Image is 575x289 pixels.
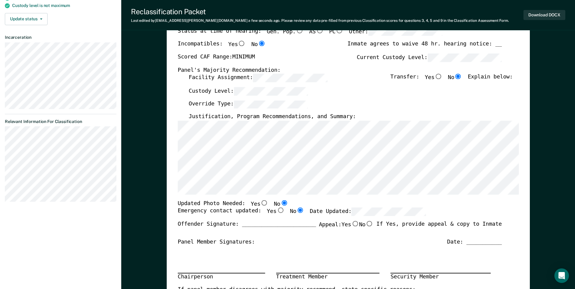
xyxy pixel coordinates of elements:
label: Date Updated: [310,208,426,216]
input: Gen. Pop. [296,28,303,33]
div: Chairperson [178,273,265,281]
label: Custody Level: [189,87,308,95]
label: Yes [251,200,268,208]
input: AS [316,28,323,33]
label: Yes [267,208,284,216]
label: Justification, Program Recommendations, and Summary: [189,114,356,121]
input: Yes [434,74,442,79]
label: Yes [228,41,246,49]
div: Updated Photo Needed: [178,200,288,208]
label: Other: [349,28,443,36]
div: Custody level is not [12,3,116,8]
button: Update status [5,13,48,25]
div: Last edited by [EMAIL_ADDRESS][PERSON_NAME][DOMAIN_NAME] . Please review any data pre-filled from... [131,18,509,23]
input: Yes [260,200,268,205]
input: No [454,74,462,79]
div: Status at time of hearing: [178,28,443,41]
label: Override Type: [189,100,308,108]
label: Yes [341,221,359,229]
input: Yes [276,208,284,213]
div: Open Intercom Messenger [554,268,569,283]
span: a few seconds ago [248,18,279,23]
div: Transfer: Explain below: [390,74,513,87]
dt: Incarceration [5,35,116,40]
label: AS [309,28,323,36]
input: Date Updated: [352,208,426,216]
div: Emergency contact updated: [178,208,426,221]
label: Gen. Pop. [267,28,304,36]
div: Incompatibles: [178,41,266,54]
label: No [290,208,304,216]
input: No [258,41,266,46]
label: No [448,74,462,82]
div: Reclassification Packet [131,7,509,16]
dt: Relevant Information For Classification [5,119,116,124]
input: Other: [368,28,443,36]
label: Current Custody Level: [357,54,502,62]
div: Treatment Member [276,273,379,281]
input: Current Custody Level: [427,54,502,62]
div: Panel's Majority Recommendation: [178,67,502,74]
label: No [274,200,288,208]
input: Facility Assignment: [253,74,327,82]
input: Yes [351,221,359,227]
span: maximum [51,3,70,8]
label: PC [329,28,343,36]
input: Yes [238,41,246,46]
button: Download DOCX [523,10,565,20]
div: Inmate agrees to waive 48 hr. hearing notice: __ [347,41,502,54]
div: Offender Signature: _______________________ If Yes, provide appeal & copy to Inmate [178,221,502,239]
div: Panel Member Signatures: [178,238,255,246]
label: No [251,41,266,49]
input: No [365,221,373,227]
label: Scored CAF Range: MINIMUM [178,54,255,62]
input: No [296,208,304,213]
input: No [280,200,288,205]
label: Yes [425,74,442,82]
input: Override Type: [234,100,308,108]
div: Date: ___________ [447,238,502,246]
label: Facility Assignment: [189,74,327,82]
label: Appeal: [319,221,373,234]
div: Security Member [390,273,491,281]
label: No [359,221,373,229]
input: Custody Level: [234,87,308,95]
input: PC [336,28,343,33]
